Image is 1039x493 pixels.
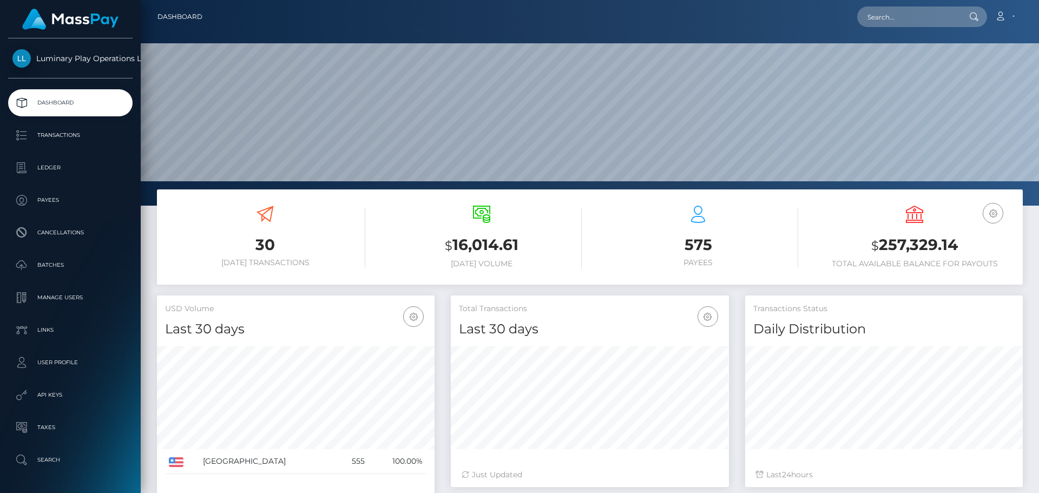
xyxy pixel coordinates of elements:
[8,54,133,63] span: Luminary Play Operations Limited
[782,470,791,479] span: 24
[871,238,879,253] small: $
[382,259,582,268] h6: [DATE] Volume
[8,219,133,246] a: Cancellations
[8,382,133,409] a: API Keys
[8,317,133,344] a: Links
[12,49,31,68] img: Luminary Play Operations Limited
[12,192,128,208] p: Payees
[756,469,1012,481] div: Last hours
[369,449,426,474] td: 100.00%
[814,234,1015,257] h3: 257,329.14
[199,449,337,474] td: [GEOGRAPHIC_DATA]
[12,322,128,338] p: Links
[12,127,128,143] p: Transactions
[8,252,133,279] a: Batches
[8,89,133,116] a: Dashboard
[8,349,133,376] a: User Profile
[12,354,128,371] p: User Profile
[12,257,128,273] p: Batches
[8,446,133,474] a: Search
[12,290,128,306] p: Manage Users
[8,284,133,311] a: Manage Users
[337,449,369,474] td: 555
[382,234,582,257] h3: 16,014.61
[165,320,426,339] h4: Last 30 days
[445,238,452,253] small: $
[8,414,133,441] a: Taxes
[12,452,128,468] p: Search
[857,6,959,27] input: Search...
[12,160,128,176] p: Ledger
[8,122,133,149] a: Transactions
[814,259,1015,268] h6: Total Available Balance for Payouts
[12,225,128,241] p: Cancellations
[8,154,133,181] a: Ledger
[12,95,128,111] p: Dashboard
[753,304,1015,314] h5: Transactions Status
[598,234,798,255] h3: 575
[462,469,718,481] div: Just Updated
[165,304,426,314] h5: USD Volume
[165,234,365,255] h3: 30
[165,258,365,267] h6: [DATE] Transactions
[22,9,119,30] img: MassPay Logo
[598,258,798,267] h6: Payees
[157,5,202,28] a: Dashboard
[753,320,1015,339] h4: Daily Distribution
[459,320,720,339] h4: Last 30 days
[459,304,720,314] h5: Total Transactions
[169,457,183,467] img: US.png
[8,187,133,214] a: Payees
[12,387,128,403] p: API Keys
[12,419,128,436] p: Taxes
